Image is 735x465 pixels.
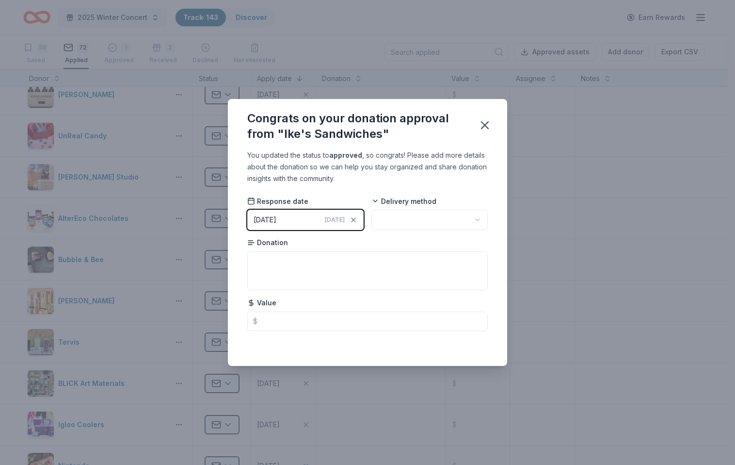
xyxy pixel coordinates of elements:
[247,238,288,248] span: Donation
[371,197,436,206] span: Delivery method
[325,216,345,224] span: [DATE]
[247,111,466,142] div: Congrats on your donation approval from "Ike's Sandwiches"
[247,149,488,184] div: You updated the status to , so congrats! Please add more details about the donation so we can hel...
[329,151,362,159] b: approved
[247,210,364,230] button: [DATE][DATE]
[247,298,276,308] span: Value
[254,214,276,226] div: [DATE]
[247,197,308,206] span: Response date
